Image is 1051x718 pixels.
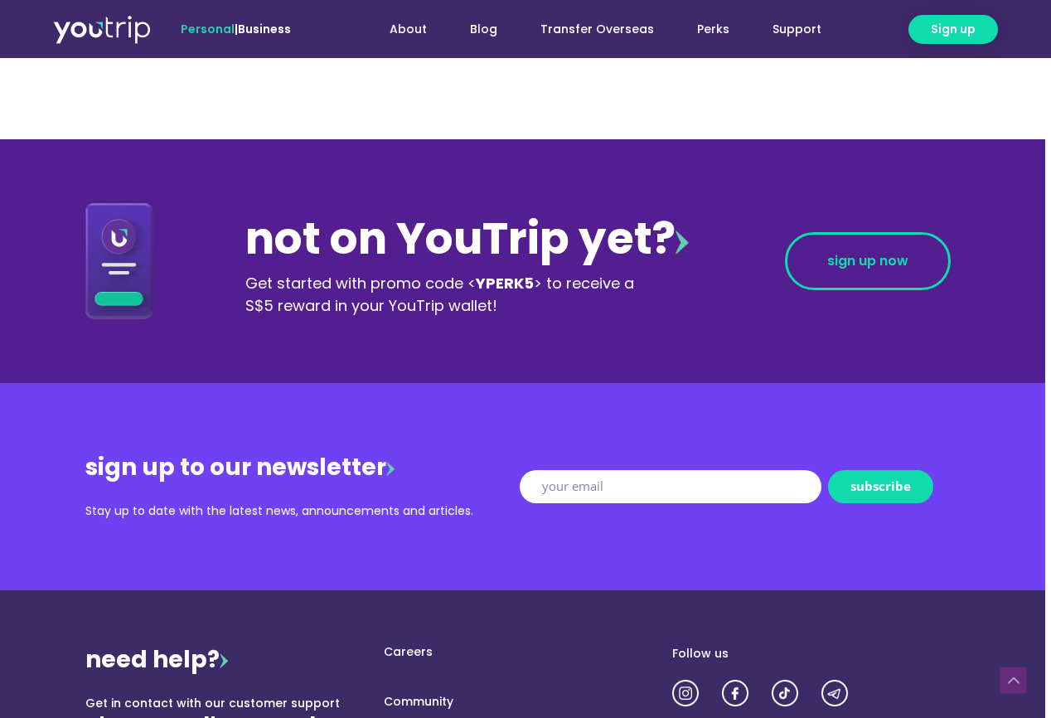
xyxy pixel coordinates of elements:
span: sign up now [827,255,908,268]
b: YPERK5 [476,273,534,294]
input: your email [520,470,821,503]
a: Blog [448,14,519,45]
a: About [368,14,448,45]
span: subscribe [850,480,911,492]
a: Transfer Overseas [519,14,676,45]
span: Personal [181,21,235,37]
a: Support [751,14,843,45]
img: utrip-fb-3x.png [722,680,748,706]
img: Download App [85,202,153,319]
nav: Menu [336,14,843,45]
button: subscribe [828,470,933,503]
a: Careers [367,643,672,661]
a: Sign up [908,15,998,44]
span: | [181,21,291,37]
a: sign up now [785,232,951,290]
div: Stay up to date with the latest news, announcements and articles. [85,501,520,522]
img: utrip-ig-3x.png [672,680,699,706]
a: Perks [676,14,751,45]
div: sign up to our newsletter [85,451,520,484]
span: Sign up [931,21,976,38]
a: Business [238,21,291,37]
form: New Form [520,470,954,510]
img: utrip-tg-3x.png [821,680,848,706]
div: Follow us [672,643,954,663]
div: not on YouTrip yet? [245,206,689,272]
img: utrip-tiktok-3x.png [772,680,798,706]
a: Community [367,693,672,711]
div: Get started with promo code < > to receive a S$5 reward in your YouTrip wallet! [245,272,650,317]
div: need help? [85,643,367,677]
